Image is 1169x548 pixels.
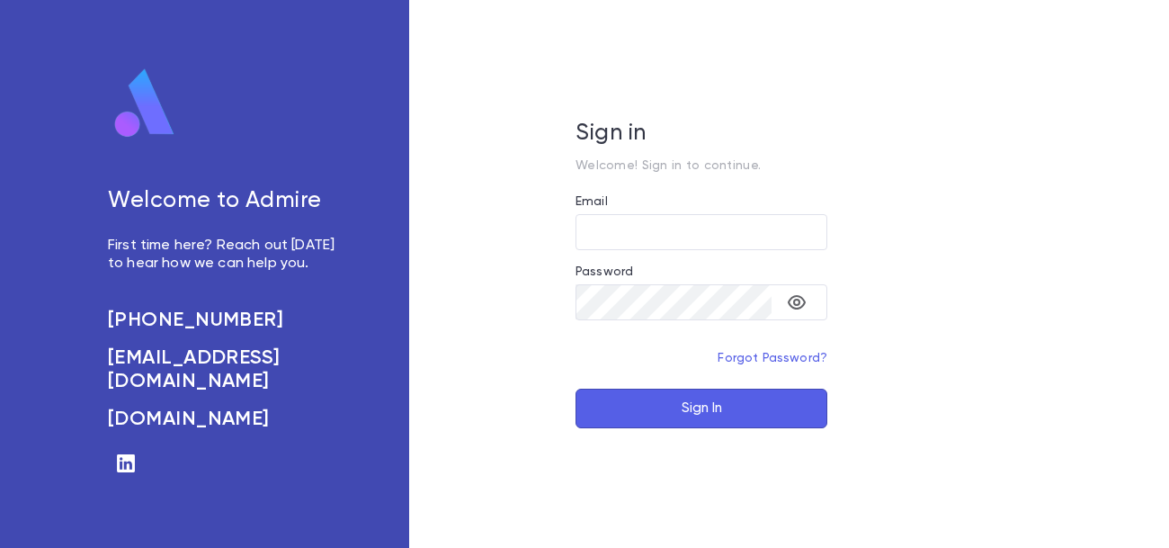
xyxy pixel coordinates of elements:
h5: Welcome to Admire [108,188,337,215]
label: Password [576,265,633,279]
a: [PHONE_NUMBER] [108,309,337,332]
h5: Sign in [576,121,827,148]
a: [EMAIL_ADDRESS][DOMAIN_NAME] [108,346,337,393]
img: logo [108,67,182,139]
p: Welcome! Sign in to continue. [576,158,827,173]
label: Email [576,194,608,209]
button: toggle password visibility [779,284,815,320]
p: First time here? Reach out [DATE] to hear how we can help you. [108,237,337,273]
a: [DOMAIN_NAME] [108,408,337,431]
button: Sign In [576,389,827,428]
a: Forgot Password? [718,352,827,364]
